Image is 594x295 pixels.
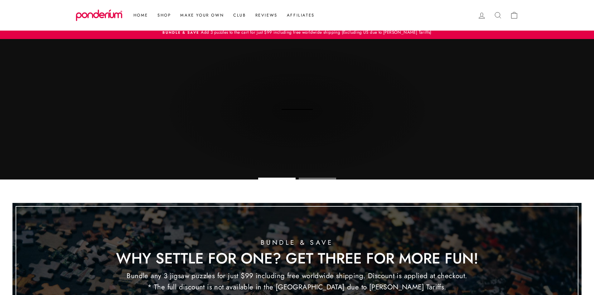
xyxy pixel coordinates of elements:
span: Add 3 puzzles to the cart for just $99 including free worldwide shipping (Excluding US due to [PE... [199,29,431,35]
li: Page dot 1 [258,178,296,179]
li: Page dot 2 [299,178,336,179]
div: Bundle & Save [116,239,478,247]
a: Affiliates [282,10,319,21]
ul: Primary [126,10,319,21]
span: Bundle & Save [162,30,199,35]
a: Home [129,10,153,21]
img: Ponderium [76,9,123,21]
a: Reviews [251,10,282,21]
div: Bundle any 3 jigsaw puzzles for just $99 including free worldwide shipping. Discount is applied a... [116,270,478,293]
a: Make Your Own [176,10,229,21]
div: Why Settle for One? Get Three for More Fun! [116,250,478,267]
a: Bundle & SaveAdd 3 puzzles to the cart for just $99 including free worldwide shipping (Excluding ... [77,29,517,36]
a: Shop [153,10,176,21]
a: Club [229,10,250,21]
